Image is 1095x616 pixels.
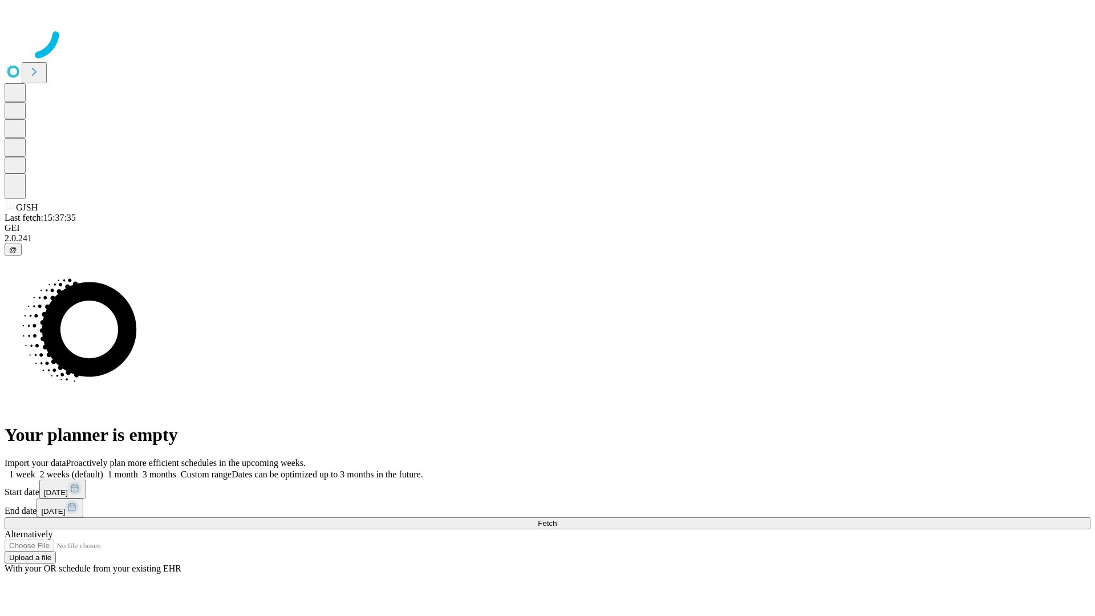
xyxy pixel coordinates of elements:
[108,469,138,479] span: 1 month
[5,517,1090,529] button: Fetch
[5,244,22,256] button: @
[5,564,181,573] span: With your OR schedule from your existing EHR
[39,480,86,499] button: [DATE]
[5,223,1090,233] div: GEI
[232,469,423,479] span: Dates can be optimized up to 3 months in the future.
[5,480,1090,499] div: Start date
[16,202,38,212] span: GJSH
[5,233,1090,244] div: 2.0.241
[538,519,557,528] span: Fetch
[5,529,52,539] span: Alternatively
[5,552,56,564] button: Upload a file
[181,469,232,479] span: Custom range
[9,469,35,479] span: 1 week
[5,458,66,468] span: Import your data
[5,424,1090,445] h1: Your planner is empty
[44,488,68,497] span: [DATE]
[41,507,65,516] span: [DATE]
[36,499,83,517] button: [DATE]
[66,458,306,468] span: Proactively plan more efficient schedules in the upcoming weeks.
[5,499,1090,517] div: End date
[5,213,76,222] span: Last fetch: 15:37:35
[9,245,17,254] span: @
[143,469,176,479] span: 3 months
[40,469,103,479] span: 2 weeks (default)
